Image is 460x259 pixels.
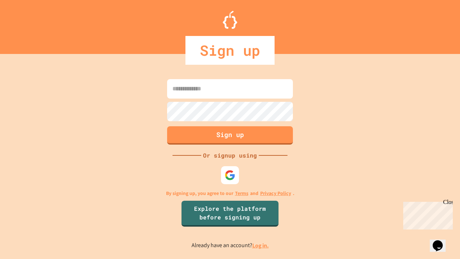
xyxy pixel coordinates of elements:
[252,242,269,249] a: Log in.
[430,230,453,252] iframe: chat widget
[400,199,453,230] iframe: chat widget
[235,190,248,197] a: Terms
[223,11,237,29] img: Logo.svg
[192,241,269,250] p: Already have an account?
[260,190,291,197] a: Privacy Policy
[3,3,50,46] div: Chat with us now!Close
[185,36,275,65] div: Sign up
[166,190,294,197] p: By signing up, you agree to our and .
[181,201,279,227] a: Explore the platform before signing up
[225,170,235,181] img: google-icon.svg
[167,126,293,145] button: Sign up
[201,151,259,160] div: Or signup using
